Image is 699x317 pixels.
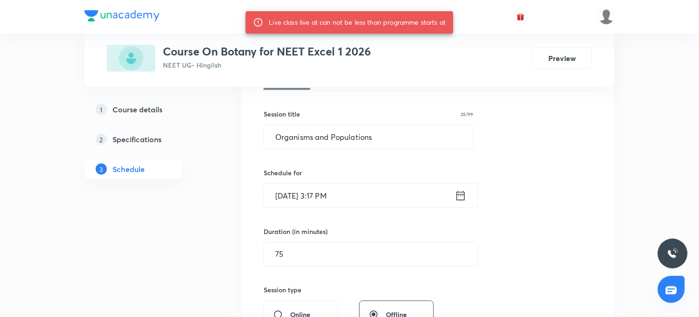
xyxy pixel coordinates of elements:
[532,47,592,69] button: Preview
[264,109,300,119] h6: Session title
[264,168,474,178] h6: Schedule for
[264,227,328,236] h6: Duration (in minutes)
[269,14,446,31] div: Live class live at can not be less than programme starts at
[163,45,371,58] h3: Course On Botany for NEET Excel 1 2026
[112,134,161,145] h5: Specifications
[667,248,678,259] img: ttu
[264,125,473,149] input: A great title is short, clear and descriptive
[112,164,145,175] h5: Schedule
[96,134,107,145] p: 2
[461,112,474,117] p: 25/99
[163,60,371,70] p: NEET UG • Hinglish
[96,164,107,175] p: 3
[84,10,160,21] img: Company Logo
[96,104,107,115] p: 1
[513,9,528,24] button: avatar
[599,9,615,25] img: Vinita Malik
[84,10,160,24] a: Company Logo
[264,285,301,295] h6: Session type
[84,130,211,149] a: 2Specifications
[517,13,525,21] img: avatar
[84,100,211,119] a: 1Course details
[112,104,162,115] h5: Course details
[264,242,478,266] input: 75
[107,45,155,72] img: 968A5D65-695C-4D3C-BB36-8396D7AE0467_plus.png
